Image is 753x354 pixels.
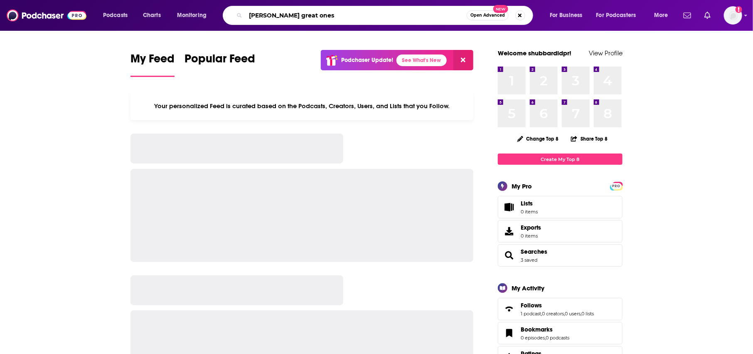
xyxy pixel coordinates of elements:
[467,10,509,20] button: Open AdvancedNew
[611,183,621,189] span: PRO
[701,8,714,22] a: Show notifications dropdown
[498,244,623,267] span: Searches
[521,248,547,255] a: Searches
[341,57,393,64] p: Podchaser Update!
[521,233,541,239] span: 0 items
[185,52,255,77] a: Popular Feed
[177,10,207,21] span: Monitoring
[544,9,593,22] button: open menu
[130,52,175,71] span: My Feed
[185,52,255,71] span: Popular Feed
[581,311,594,317] a: 0 lists
[498,322,623,344] span: Bookmarks
[171,9,217,22] button: open menu
[565,311,581,317] a: 0 users
[501,225,517,237] span: Exports
[521,224,541,231] span: Exports
[498,49,571,57] a: Welcome shubbardidpr!
[512,284,544,292] div: My Activity
[736,6,742,13] svg: Add a profile image
[521,311,541,317] a: 1 podcast
[246,9,467,22] input: Search podcasts, credits, & more...
[591,9,648,22] button: open menu
[589,49,623,57] a: View Profile
[542,311,564,317] a: 0 creators
[231,6,541,25] div: Search podcasts, credits, & more...
[550,10,583,21] span: For Business
[724,6,742,25] button: Show profile menu
[521,200,538,207] span: Lists
[546,335,569,341] a: 0 podcasts
[501,303,517,315] a: Follows
[521,209,538,215] span: 0 items
[498,196,623,218] a: Lists
[611,183,621,189] a: PRO
[521,257,537,263] a: 3 saved
[521,326,553,333] span: Bookmarks
[724,6,742,25] span: Logged in as shubbardidpr
[130,92,473,120] div: Your personalized Feed is curated based on the Podcasts, Creators, Users, and Lists that you Follow.
[470,13,505,17] span: Open Advanced
[596,10,636,21] span: For Podcasters
[396,54,447,66] a: See What's New
[138,9,166,22] a: Charts
[541,311,542,317] span: ,
[521,200,533,207] span: Lists
[581,311,581,317] span: ,
[130,52,175,77] a: My Feed
[7,7,86,23] img: Podchaser - Follow, Share and Rate Podcasts
[493,5,508,13] span: New
[521,326,569,333] a: Bookmarks
[571,131,608,147] button: Share Top 8
[724,6,742,25] img: User Profile
[648,9,679,22] button: open menu
[521,335,545,341] a: 0 episodes
[521,302,542,309] span: Follows
[498,298,623,320] span: Follows
[654,10,668,21] span: More
[143,10,161,21] span: Charts
[97,9,138,22] button: open menu
[501,250,517,261] a: Searches
[501,201,517,213] span: Lists
[103,10,128,21] span: Podcasts
[680,8,694,22] a: Show notifications dropdown
[498,220,623,243] a: Exports
[545,335,546,341] span: ,
[498,153,623,165] a: Create My Top 8
[564,311,565,317] span: ,
[512,182,532,190] div: My Pro
[501,327,517,339] a: Bookmarks
[512,134,564,144] button: Change Top 8
[521,302,594,309] a: Follows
